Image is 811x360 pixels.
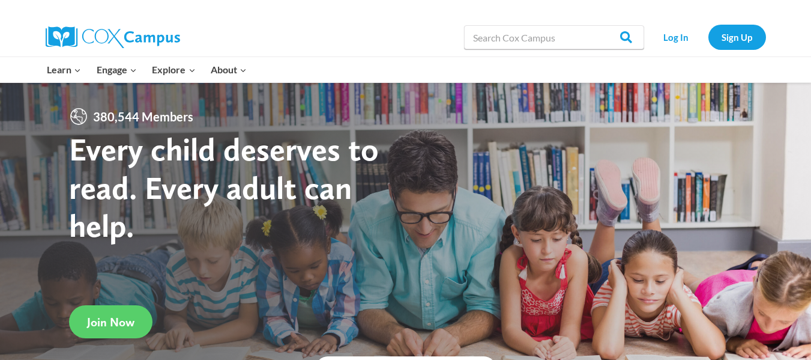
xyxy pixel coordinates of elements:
span: Join Now [87,315,134,329]
span: About [211,62,247,78]
span: 380,544 Members [88,107,198,126]
a: Join Now [69,305,152,338]
a: Log In [650,25,702,49]
span: Learn [47,62,81,78]
span: Engage [97,62,137,78]
input: Search Cox Campus [464,25,644,49]
span: Explore [152,62,195,78]
nav: Secondary Navigation [650,25,766,49]
a: Sign Up [708,25,766,49]
nav: Primary Navigation [40,57,255,82]
strong: Every child deserves to read. Every adult can help. [69,130,379,245]
img: Cox Campus [46,26,180,48]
